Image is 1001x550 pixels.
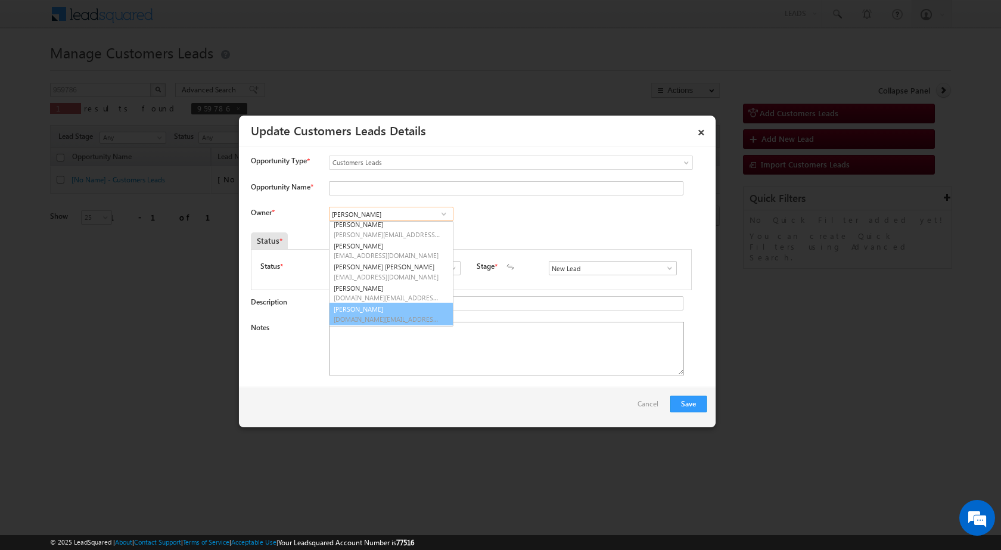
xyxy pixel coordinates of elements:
[334,251,441,260] span: [EMAIL_ADDRESS][DOMAIN_NAME]
[334,230,441,239] span: [PERSON_NAME][EMAIL_ADDRESS][DOMAIN_NAME]
[50,537,414,548] span: © 2025 LeadSquared | | | | |
[436,208,451,220] a: Show All Items
[195,6,224,35] div: Minimize live chat window
[329,156,693,170] a: Customers Leads
[329,240,453,262] a: [PERSON_NAME]
[115,538,132,546] a: About
[251,323,269,332] label: Notes
[329,282,453,304] a: [PERSON_NAME]
[549,261,677,275] input: Type to Search
[278,538,414,547] span: Your Leadsquared Account Number is
[670,396,707,412] button: Save
[20,63,50,78] img: d_60004797649_company_0_60004797649
[638,396,664,418] a: Cancel
[329,157,644,168] span: Customers Leads
[260,261,280,272] label: Status
[62,63,200,78] div: Chat with us now
[183,538,229,546] a: Terms of Service
[334,315,441,324] span: [DOMAIN_NAME][EMAIL_ADDRESS][DOMAIN_NAME]
[443,262,458,274] a: Show All Items
[329,207,453,221] input: Type to Search
[329,219,453,240] a: [PERSON_NAME]
[251,156,307,166] span: Opportunity Type
[477,261,495,272] label: Stage
[329,261,453,282] a: [PERSON_NAME] [PERSON_NAME]
[251,232,288,249] div: Status
[396,538,414,547] span: 77516
[329,325,453,346] a: [PERSON_NAME]
[231,538,276,546] a: Acceptable Use
[15,110,217,357] textarea: Type your message and hit 'Enter'
[251,208,274,217] label: Owner
[134,538,181,546] a: Contact Support
[329,303,453,325] a: [PERSON_NAME]
[659,262,674,274] a: Show All Items
[251,122,426,138] a: Update Customers Leads Details
[334,293,441,302] span: [DOMAIN_NAME][EMAIL_ADDRESS][DOMAIN_NAME]
[162,367,216,383] em: Start Chat
[251,182,313,191] label: Opportunity Name
[691,120,711,141] a: ×
[251,297,287,306] label: Description
[334,272,441,281] span: [EMAIL_ADDRESS][DOMAIN_NAME]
